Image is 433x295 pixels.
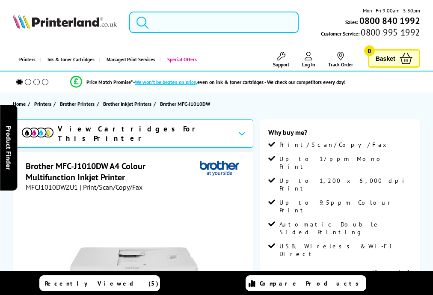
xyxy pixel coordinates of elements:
b: 0800 840 1992 [359,15,420,27]
span: Sales: [345,18,358,26]
span: Ink & Toner Cartridges [47,49,95,71]
span: Automatic Double Sided Printing [279,221,412,236]
span: Print/Scan/Copy/Fax [279,141,389,149]
a: Home [13,99,28,108]
a: Brother Printers [60,99,97,108]
h1: Brother MFC-J1010DW A4 Colour Multifunction Inkjet Printer [26,161,200,183]
span: 0800 995 1992 [359,28,420,36]
span: | Print/Scan/Copy/Fax [80,183,142,191]
a: Brother MFC-J1010DW [160,99,212,108]
span: View Cartridges For This Printer [58,124,231,143]
a: Special Offers [160,49,201,71]
a: Support [273,52,289,68]
span: Recently Viewed (5) [45,280,159,287]
span: Compare Products [260,280,363,287]
span: MFCJ1010DWZU1 [26,183,78,191]
span: 0 [364,45,375,56]
span: Price Match Promise* [86,79,133,85]
a: Printers [34,99,53,108]
span: Mon - Fri 9:00am - 5:30pm [363,6,420,15]
span: Brother Inkjet Printers [103,99,151,108]
img: Printerland Logo [13,14,116,29]
img: View Cartridges [22,128,53,137]
li: modal_Promise [4,74,412,89]
span: We won’t be beaten on price, [135,79,197,85]
span: Customer Service: [321,28,420,38]
a: Ink & Toner Cartridges [40,49,99,71]
span: Brother Printers [60,99,95,108]
a: Track Order [328,52,353,68]
span: Up to 1,200 x 6,000 dpi Print [279,177,412,192]
a: Printers [13,49,40,71]
span: Up to 17ppm Mono Print [279,155,412,170]
img: Brother [200,161,239,176]
a: Basket 0 [368,49,420,68]
span: Home [13,99,26,108]
div: Why buy me? [268,128,412,141]
span: Brother MFC-J1010DW [160,99,210,108]
span: Support [273,61,289,68]
a: View more details [373,268,412,275]
span: Basket [376,53,395,64]
a: Log In [302,52,315,68]
div: - even on ink & toner cartridges - We check our competitors every day! [133,79,346,85]
a: 0800 840 1992 [358,17,420,25]
span: Log In [302,61,315,68]
a: Printerland Logo [13,14,116,30]
span: Product Finder [4,125,13,170]
span: Up to 9.5ppm Colour Print [279,199,412,214]
a: Brother Inkjet Printers [103,99,154,108]
span: USB, Wireless & Wi-Fi Direct [279,242,412,258]
a: Managed Print Services [99,49,160,71]
span: Printers [34,99,51,108]
a: Compare Products [246,275,366,291]
a: Recently Viewed (5) [39,275,160,291]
